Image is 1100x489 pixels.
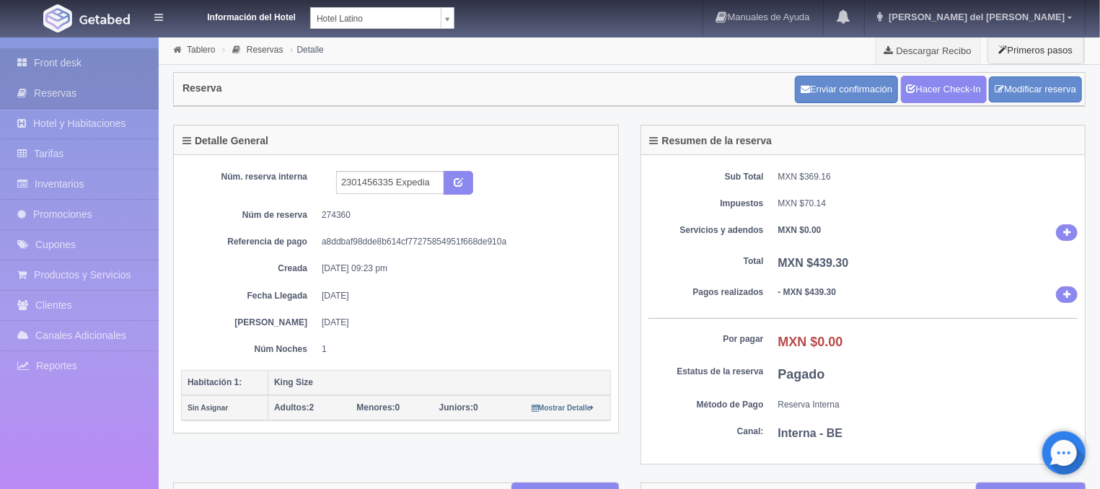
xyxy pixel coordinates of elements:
a: Modificar reserva [989,76,1082,103]
dd: a8ddbaf98dde8b614cf77275854951f668de910a [322,236,600,248]
small: Mostrar Detalle [532,404,594,412]
span: [PERSON_NAME] del [PERSON_NAME] [885,12,1065,22]
dd: [DATE] [322,290,600,302]
strong: Adultos: [274,402,309,413]
dt: Fecha Llegada [192,290,307,302]
a: Descargar Recibo [876,36,980,65]
dt: Núm de reserva [192,209,307,221]
b: - MXN $439.30 [778,287,837,297]
dt: Método de Pago [648,399,764,411]
dt: Canal: [648,426,764,438]
b: MXN $0.00 [778,335,843,349]
a: Hacer Check-In [901,76,987,103]
h4: Detalle General [182,136,268,146]
span: Hotel Latino [317,8,435,30]
strong: Menores: [356,402,395,413]
dt: Creada [192,263,307,275]
dt: Referencia de pago [192,236,307,248]
dt: Núm Noches [192,343,307,356]
th: King Size [268,370,611,395]
dd: Reserva Interna [778,399,1078,411]
b: Interna - BE [778,427,843,439]
b: MXN $0.00 [778,225,822,235]
b: Habitación 1: [188,377,242,387]
dt: Servicios y adendos [648,224,764,237]
span: 0 [439,402,478,413]
dd: MXN $70.14 [778,198,1078,210]
small: Sin Asignar [188,404,228,412]
img: Getabed [43,4,72,32]
strong: Juniors: [439,402,473,413]
a: Tablero [187,45,215,55]
button: Primeros pasos [987,36,1084,64]
img: Getabed [79,14,130,25]
dt: Núm. reserva interna [192,171,307,183]
dt: Estatus de la reserva [648,366,764,378]
dd: MXN $369.16 [778,171,1078,183]
dt: Por pagar [648,333,764,345]
a: Hotel Latino [310,7,454,29]
dd: 274360 [322,209,600,221]
span: 0 [356,402,400,413]
a: Reservas [247,45,283,55]
span: 2 [274,402,314,413]
dt: [PERSON_NAME] [192,317,307,329]
dd: [DATE] 09:23 pm [322,263,600,275]
dt: Información del Hotel [180,7,296,24]
a: Mostrar Detalle [532,402,594,413]
button: Enviar confirmación [795,76,898,103]
dt: Total [648,255,764,268]
dd: 1 [322,343,600,356]
dt: Pagos realizados [648,286,764,299]
dt: Sub Total [648,171,764,183]
dt: Impuestos [648,198,764,210]
h4: Reserva [182,83,222,94]
li: Detalle [287,43,327,56]
b: Pagado [778,367,825,382]
h4: Resumen de la reserva [650,136,773,146]
dd: [DATE] [322,317,600,329]
b: MXN $439.30 [778,257,849,269]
